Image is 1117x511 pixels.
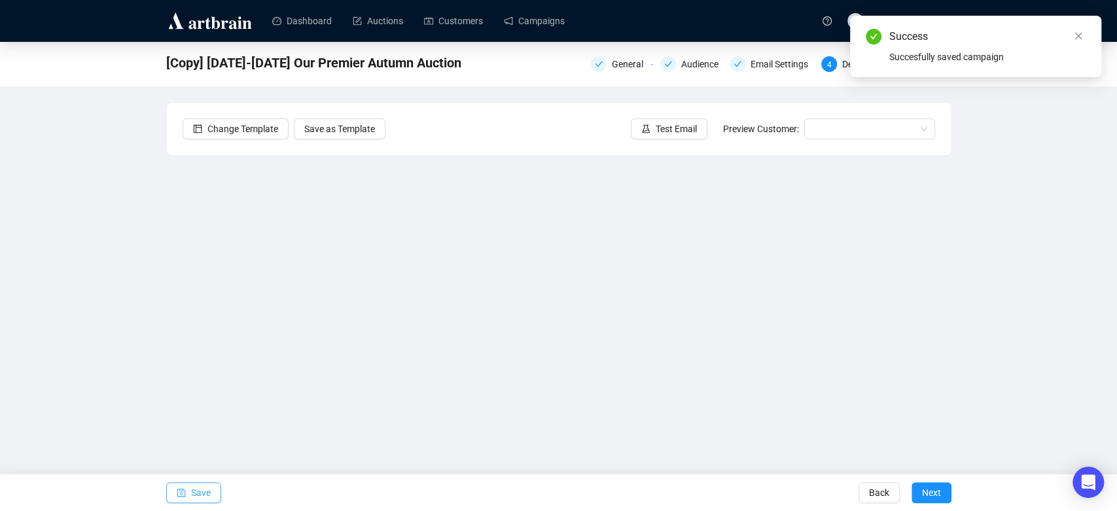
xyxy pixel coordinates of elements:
[681,56,726,72] div: Audience
[193,124,202,133] span: layout
[889,29,1086,44] div: Success
[922,474,941,511] span: Next
[424,4,483,38] a: Customers
[821,56,883,72] div: 4Design
[734,60,741,68] span: check
[272,4,332,38] a: Dashboard
[294,118,385,139] button: Save as Template
[595,60,603,68] span: check
[612,56,651,72] div: General
[207,122,278,136] span: Change Template
[304,122,375,136] span: Save as Template
[656,122,697,136] span: Test Email
[1073,467,1104,498] div: Open Intercom Messenger
[859,482,900,503] button: Back
[1071,29,1086,43] a: Close
[183,118,289,139] button: Change Template
[504,4,565,38] a: Campaigns
[842,56,878,72] div: Design
[869,474,889,511] span: Back
[823,16,832,26] span: question-circle
[827,60,832,69] span: 4
[723,124,799,134] span: Preview Customer:
[664,60,672,68] span: check
[1074,31,1083,41] span: close
[353,4,403,38] a: Auctions
[751,56,816,72] div: Email Settings
[631,118,707,139] button: Test Email
[889,50,1086,64] div: Succesfully saved campaign
[177,488,186,497] span: save
[166,10,254,31] img: logo
[166,482,221,503] button: Save
[849,14,860,28] span: AS
[191,474,211,511] span: Save
[660,56,722,72] div: Audience
[641,124,650,133] span: experiment
[166,52,461,73] span: [Copy] October 21-22, 2025 Our Premier Autumn Auction
[912,482,951,503] button: Next
[730,56,813,72] div: Email Settings
[591,56,652,72] div: General
[866,29,881,44] span: check-circle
